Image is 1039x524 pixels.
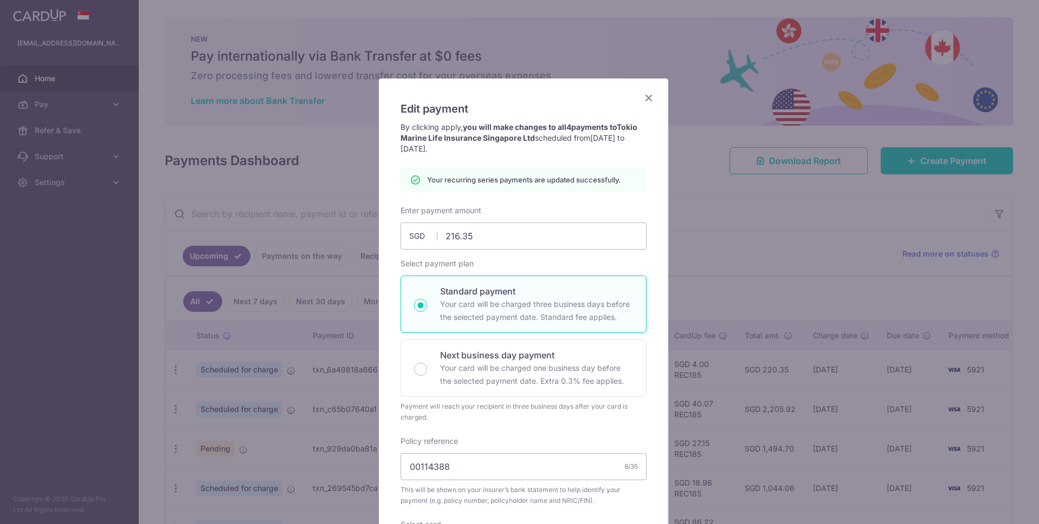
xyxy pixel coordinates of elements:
[401,222,647,250] input: 0.00
[642,91,655,104] button: Close
[409,231,437,241] span: SGD
[401,122,637,142] strong: you will make changes to all payments to
[401,401,647,423] div: Payment will reach your recipient in three business days after your card is charged.
[427,174,621,185] p: Your recurring series payments are updated successfully.
[401,484,647,506] span: This will be shown on your insurer’s bank statement to help identify your payment (e.g. policy nu...
[440,285,633,298] p: Standard payment
[440,362,633,388] p: Your card will be charged one business day before the selected payment date. Extra 0.3% fee applies.
[440,349,633,362] p: Next business day payment
[401,100,647,117] h5: Edit payment
[401,205,481,216] label: Enter payment amount
[624,461,638,472] div: 8/35
[401,258,474,269] label: Select payment plan
[440,298,633,324] p: Your card will be charged three business days before the selected payment date. Standard fee appl...
[401,436,458,447] label: Policy reference
[566,122,571,132] span: 4
[401,122,647,154] p: By clicking apply, scheduled from .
